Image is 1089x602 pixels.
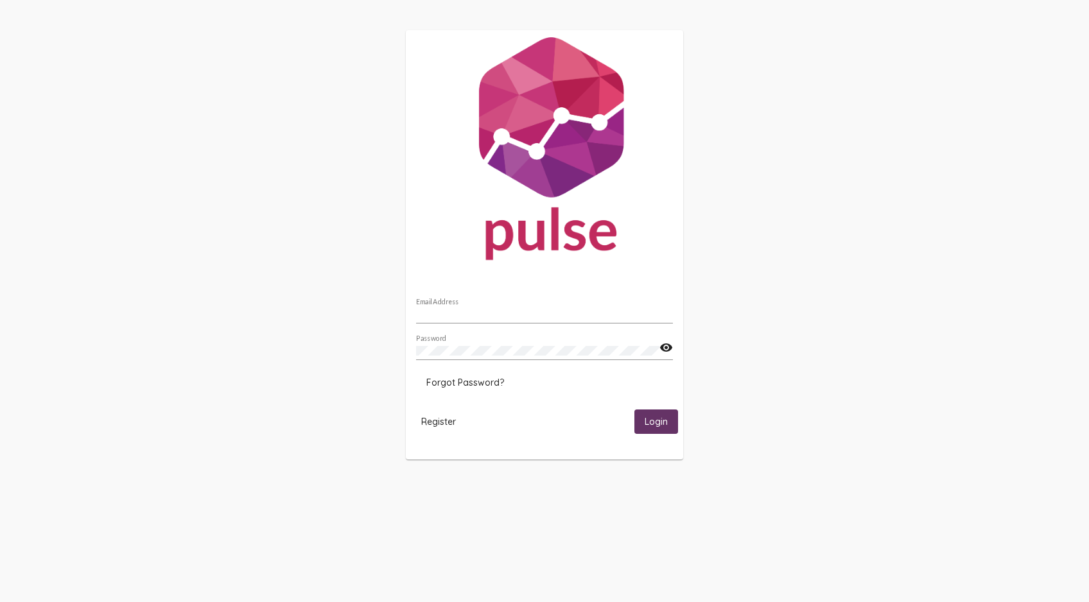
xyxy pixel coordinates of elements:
span: Forgot Password? [426,377,504,388]
span: Register [421,416,456,427]
img: Pulse For Good Logo [406,30,683,273]
button: Forgot Password? [416,371,514,394]
button: Login [634,409,678,433]
span: Login [645,417,668,428]
mat-icon: visibility [659,340,673,356]
button: Register [411,409,466,433]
